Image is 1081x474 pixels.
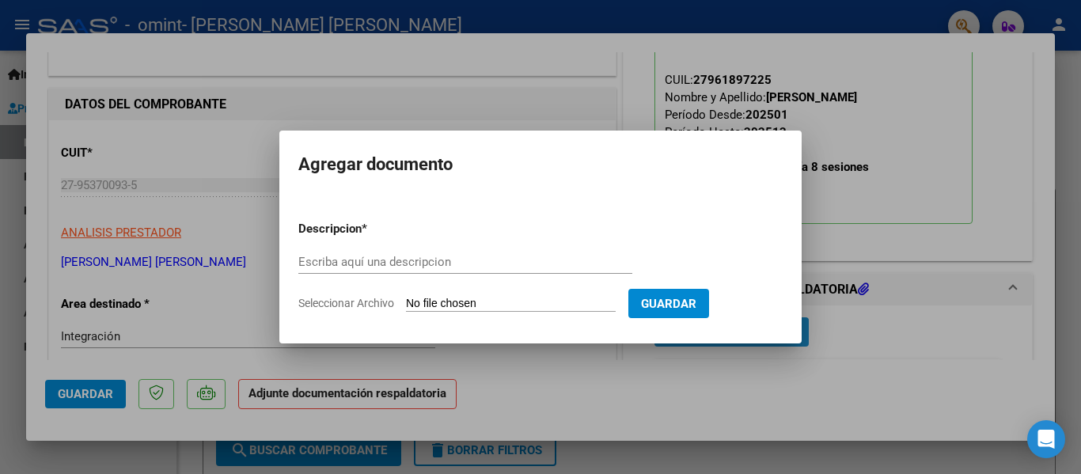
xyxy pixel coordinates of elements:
p: Descripcion [298,220,444,238]
span: Guardar [641,297,696,311]
span: Seleccionar Archivo [298,297,394,309]
button: Guardar [628,289,709,318]
h2: Agregar documento [298,150,783,180]
div: Open Intercom Messenger [1027,420,1065,458]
